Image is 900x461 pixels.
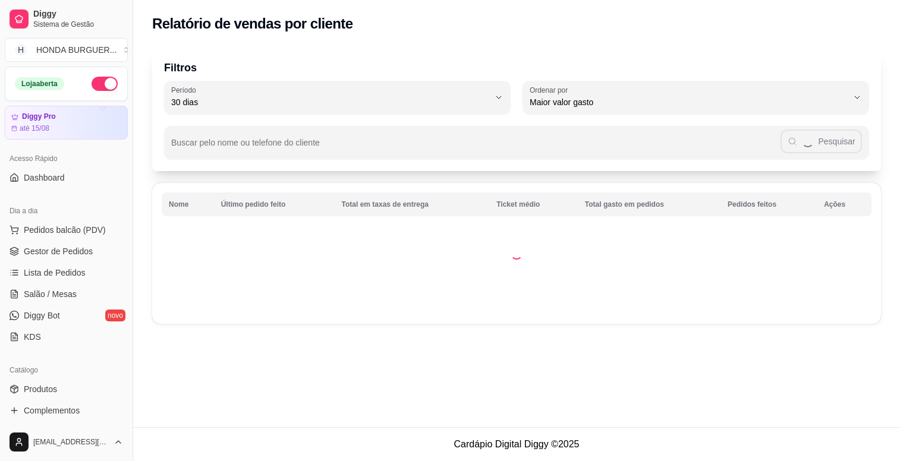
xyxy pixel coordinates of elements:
a: Diggy Botnovo [5,306,128,325]
span: 30 dias [171,96,489,108]
span: Salão / Mesas [24,288,77,300]
button: Ordenar porMaior valor gasto [523,81,869,114]
span: Lista de Pedidos [24,267,86,279]
span: [EMAIL_ADDRESS][DOMAIN_NAME] [33,437,109,447]
a: Diggy Proaté 15/08 [5,106,128,140]
span: Sistema de Gestão [33,20,123,29]
span: H [15,44,27,56]
span: Maior valor gasto [530,96,848,108]
span: Complementos [24,405,80,416]
article: Diggy Pro [22,112,56,121]
label: Ordenar por [530,85,572,95]
a: DiggySistema de Gestão [5,5,128,33]
a: Gestor de Pedidos [5,242,128,261]
span: Produtos [24,383,57,395]
div: HONDA BURGUER ... [36,44,117,56]
button: Período30 dias [164,81,511,114]
button: [EMAIL_ADDRESS][DOMAIN_NAME] [5,428,128,456]
a: Salão / Mesas [5,285,128,304]
label: Período [171,85,200,95]
span: Diggy Bot [24,310,60,321]
div: Dia a dia [5,201,128,220]
h2: Relatório de vendas por cliente [152,14,353,33]
button: Select a team [5,38,128,62]
button: Alterar Status [92,77,118,91]
a: Dashboard [5,168,128,187]
span: Diggy [33,9,123,20]
p: Filtros [164,59,869,76]
a: Lista de Pedidos [5,263,128,282]
a: Complementos [5,401,128,420]
footer: Cardápio Digital Diggy © 2025 [133,427,900,461]
div: Acesso Rápido [5,149,128,168]
span: Dashboard [24,172,65,184]
button: Pedidos balcão (PDV) [5,220,128,239]
div: Loja aberta [15,77,64,90]
a: Produtos [5,380,128,399]
div: Loading [511,248,523,260]
input: Buscar pelo nome ou telefone do cliente [171,141,781,153]
a: KDS [5,327,128,346]
div: Catálogo [5,361,128,380]
span: Pedidos balcão (PDV) [24,224,106,236]
article: até 15/08 [20,124,49,133]
span: Gestor de Pedidos [24,245,93,257]
span: KDS [24,331,41,343]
